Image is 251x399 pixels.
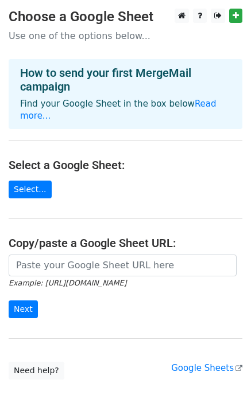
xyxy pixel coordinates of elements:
[9,236,242,250] h4: Copy/paste a Google Sheet URL:
[9,362,64,380] a: Need help?
[9,300,38,318] input: Next
[9,158,242,172] h4: Select a Google Sheet:
[9,30,242,42] p: Use one of the options below...
[9,181,52,198] a: Select...
[9,279,126,287] small: Example: [URL][DOMAIN_NAME]
[20,98,231,122] p: Find your Google Sheet in the box below
[9,255,237,276] input: Paste your Google Sheet URL here
[20,99,217,121] a: Read more...
[9,9,242,25] h3: Choose a Google Sheet
[20,66,231,93] h4: How to send your first MergeMail campaign
[171,363,242,373] a: Google Sheets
